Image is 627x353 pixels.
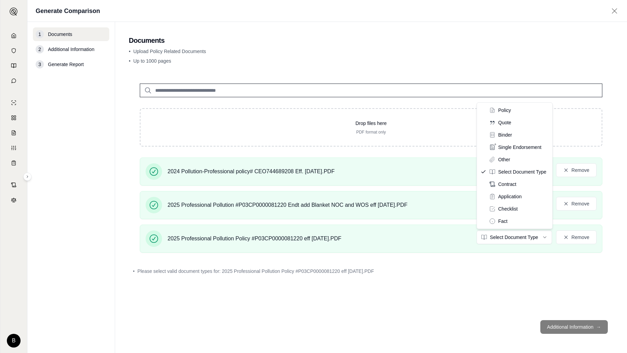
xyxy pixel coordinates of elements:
span: Fact [498,218,507,225]
span: Binder [498,131,512,138]
span: Single Endorsement [498,144,541,151]
span: Other [498,156,510,163]
span: Quote [498,119,511,126]
span: Checklist [498,205,518,212]
span: Select Document Type [498,168,546,175]
span: Application [498,193,522,200]
span: Policy [498,107,511,114]
span: Contract [498,181,516,188]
